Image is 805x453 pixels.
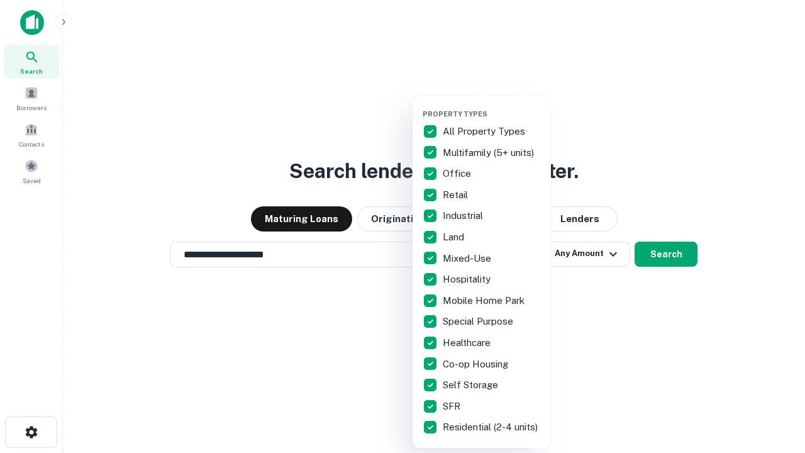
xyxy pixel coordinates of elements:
p: Industrial [443,208,486,223]
p: Special Purpose [443,314,516,329]
p: Residential (2-4 units) [443,420,540,435]
p: Hospitality [443,272,493,287]
p: All Property Types [443,124,528,139]
p: Land [443,230,467,245]
iframe: Chat Widget [742,312,805,372]
p: Self Storage [443,377,501,393]
p: Co-op Housing [443,357,511,372]
p: Retail [443,187,470,203]
p: Office [443,166,474,181]
p: SFR [443,399,463,414]
p: Mobile Home Park [443,293,527,308]
span: Property Types [423,110,487,118]
p: Mixed-Use [443,251,494,266]
p: Multifamily (5+ units) [443,145,536,160]
p: Healthcare [443,335,493,350]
